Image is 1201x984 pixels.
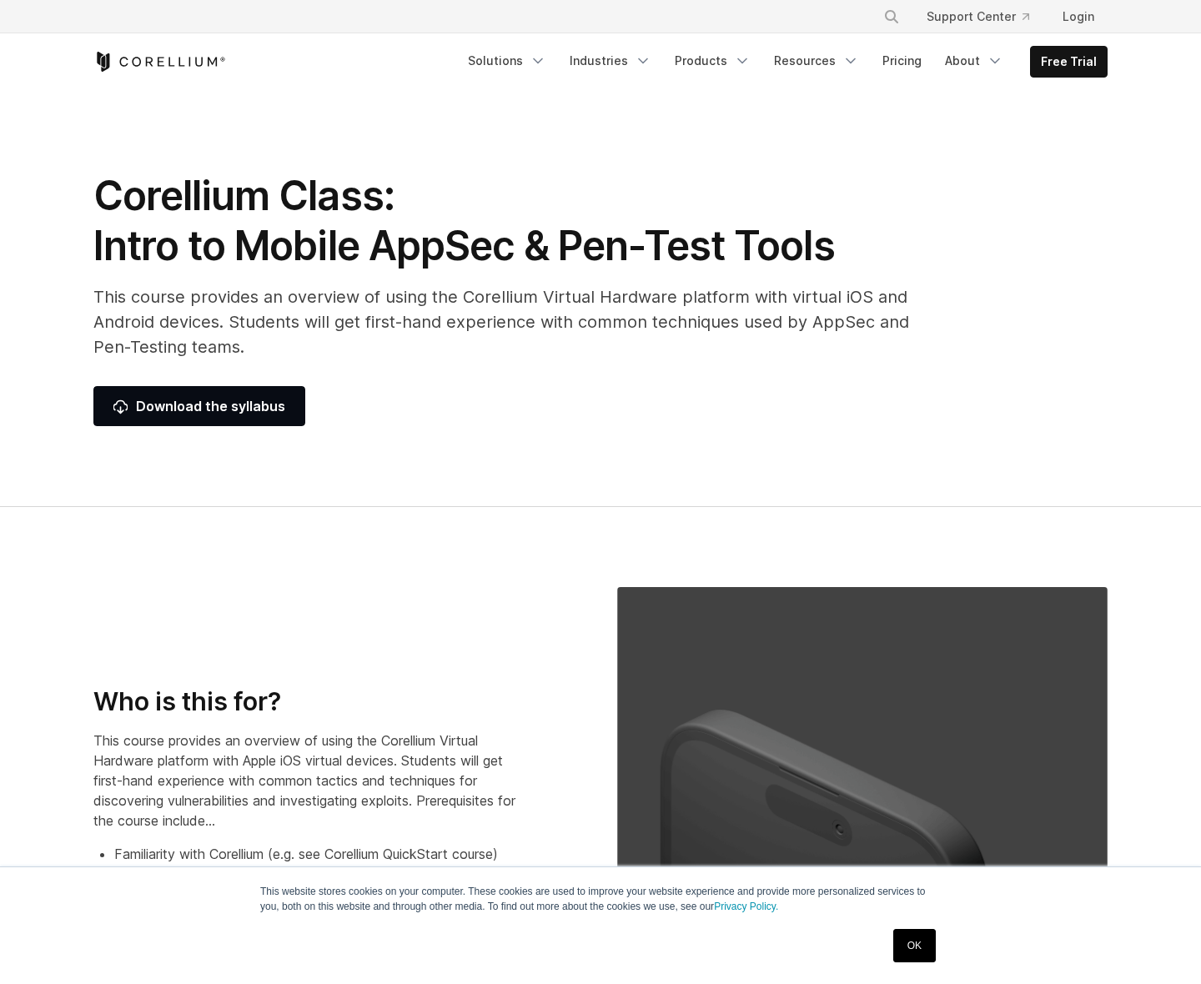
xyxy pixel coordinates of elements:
[877,2,907,32] button: Search
[93,730,520,831] p: This course provides an overview of using the Corellium Virtual Hardware platform with Apple iOS ...
[93,171,927,271] h1: Corellium Class: Intro to Mobile AppSec & Pen-Test Tools
[1031,47,1107,77] a: Free Trial
[113,396,285,416] span: Download the syllabus
[114,864,520,884] li: Familiarity with UNIX-derivatives (e.g. Linux, macOS, BSD)
[93,686,520,718] h3: Who is this for?
[893,929,936,962] a: OK
[872,46,932,76] a: Pricing
[665,46,761,76] a: Products
[560,46,661,76] a: Industries
[935,46,1013,76] a: About
[458,46,556,76] a: Solutions
[913,2,1043,32] a: Support Center
[114,844,520,864] li: Familiarity with Corellium (e.g. see Corellium QuickStart course)
[863,2,1108,32] div: Navigation Menu
[714,901,778,912] a: Privacy Policy.
[764,46,869,76] a: Resources
[1049,2,1108,32] a: Login
[458,46,1108,78] div: Navigation Menu
[93,386,305,426] a: Download the syllabus
[260,884,941,914] p: This website stores cookies on your computer. These cookies are used to improve your website expe...
[93,52,226,72] a: Corellium Home
[93,284,927,359] p: This course provides an overview of using the Corellium Virtual Hardware platform with virtual iO...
